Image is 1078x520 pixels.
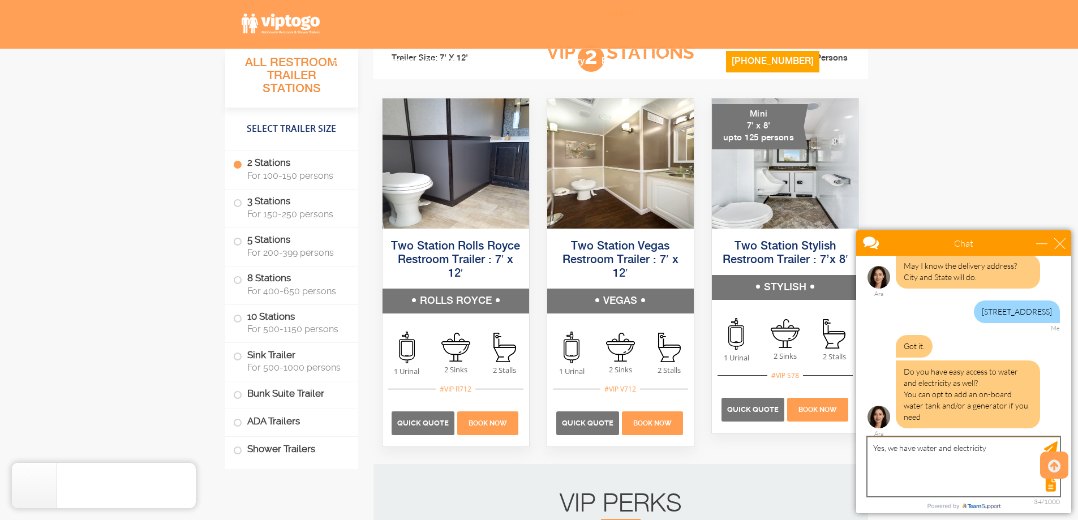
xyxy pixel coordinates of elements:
img: an icon of sink [441,333,470,362]
a: Contact Us [654,46,718,91]
div: #VIP S78 [767,370,803,381]
a: Quick Quote [556,417,620,427]
h5: STYLISH [712,275,858,300]
a: Two Station Stylish Restroom Trailer : 7’x 8′ [723,240,848,266]
div: #VIP V712 [600,384,640,394]
span: For 100-150 persons [247,170,345,181]
span: For 400-650 persons [247,285,345,296]
label: Sink Trailer [233,343,350,378]
span: Quick Quote [727,405,779,414]
button: [PHONE_NUMBER] [726,51,819,72]
span: 2 Sinks [431,364,480,375]
label: 5 Stations [233,228,350,263]
span: For 500-1150 persons [247,324,345,334]
label: 10 Stations [233,304,350,339]
a: Book Now [621,417,685,427]
span: Book Now [633,419,672,427]
img: an icon of stall [823,319,845,349]
img: an icon of urinal [728,318,744,350]
a: About Us [456,46,511,91]
span: Book Now [798,406,837,414]
span: 2 Stalls [810,351,858,362]
a: Two Station Vegas Restroom Trailer : 7′ x 12′ [562,240,678,280]
img: A mini restroom trailer with two separate stations and separate doors for males and females [712,98,858,229]
img: an icon of urinal [399,332,415,363]
a: Resources [593,46,654,91]
a: Quick Quote [721,403,785,414]
img: an icon of stall [493,333,516,362]
div: Mini 7' x 8' upto 125 persons [712,104,808,149]
span: Quick Quote [562,419,613,427]
h5: ROLLS ROYCE [383,289,529,313]
span: For 500-1000 persons [247,362,345,373]
label: Bunk Suite Trailer [233,381,350,406]
img: Side view of two station restroom trailer with separate doors for males and females [383,98,529,229]
span: For 150-250 persons [247,209,345,220]
label: 2 Stations [233,151,350,186]
img: an icon of sink [606,333,635,362]
iframe: Live Chat Box [849,224,1078,520]
a: Blog [511,46,547,91]
h5: VEGAS [547,289,694,313]
span: 2 Stalls [480,365,529,376]
img: an icon of urinal [564,332,579,363]
span: 2 Stalls [645,365,694,376]
span: 2 Sinks [596,364,645,375]
img: an icon of sink [771,319,800,348]
a: Quick Quote [392,417,456,427]
a: Book Now [785,403,849,414]
a: Restroom Trailers [365,46,456,91]
span: 2 Sinks [761,351,810,362]
img: an icon of stall [658,333,681,362]
a: Home [323,46,365,91]
label: Shower Trailers [233,437,350,461]
span: 1 Urinal [547,366,596,377]
span: Book Now [469,419,507,427]
h2: VIP PERKS [396,493,845,520]
a: [PHONE_NUMBER] [718,46,828,97]
h4: Select Trailer Size [225,113,358,145]
span: 1 Urinal [383,366,431,377]
label: 3 Stations [233,190,350,225]
div: #VIP R712 [436,384,475,394]
span: For 200-399 persons [247,247,345,258]
a: Gallery [547,46,593,91]
label: ADA Trailers [233,409,350,433]
span: 1 Urinal [712,353,761,363]
span: Quick Quote [397,419,449,427]
a: Book Now [456,417,519,427]
a: Two Station Rolls Royce Restroom Trailer : 7′ x 12′ [391,240,520,280]
img: Side view of two station restroom trailer with separate doors for males and females [547,98,694,229]
label: 8 Stations [233,267,350,302]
